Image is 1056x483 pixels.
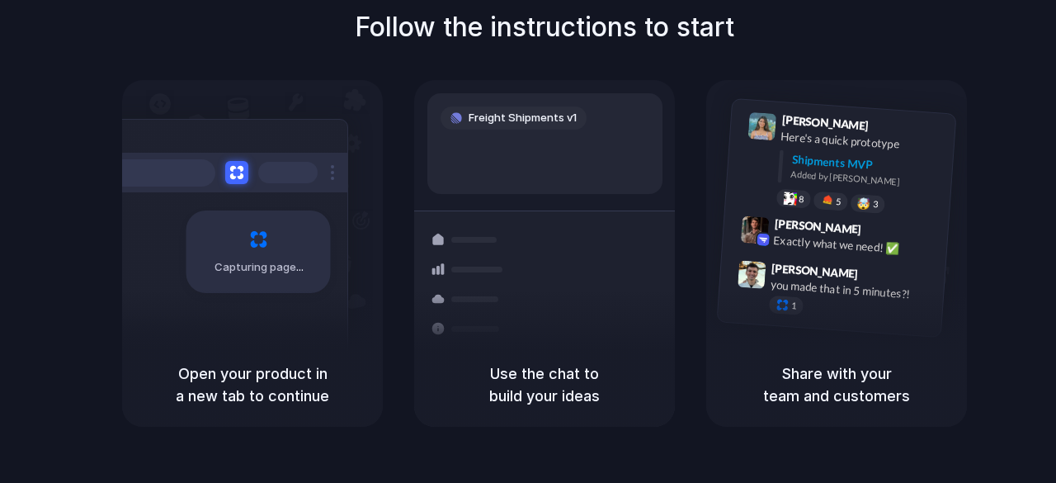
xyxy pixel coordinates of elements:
[866,223,900,243] span: 9:42 AM
[469,110,577,126] span: Freight Shipments v1
[773,232,938,260] div: Exactly what we need! ✅
[774,215,861,239] span: [PERSON_NAME]
[770,276,935,304] div: you made that in 5 minutes?!
[791,301,797,310] span: 1
[771,259,859,283] span: [PERSON_NAME]
[434,362,655,407] h5: Use the chat to build your ideas
[857,197,871,210] div: 🤯
[873,200,879,209] span: 3
[781,111,869,135] span: [PERSON_NAME]
[355,7,734,47] h1: Follow the instructions to start
[836,197,841,206] span: 5
[142,362,363,407] h5: Open your product in a new tab to continue
[799,195,804,204] span: 8
[726,362,947,407] h5: Share with your team and customers
[790,168,942,192] div: Added by [PERSON_NAME]
[791,151,944,178] div: Shipments MVP
[874,119,907,139] span: 9:41 AM
[863,267,897,286] span: 9:47 AM
[214,259,306,276] span: Capturing page
[780,128,945,156] div: Here's a quick prototype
